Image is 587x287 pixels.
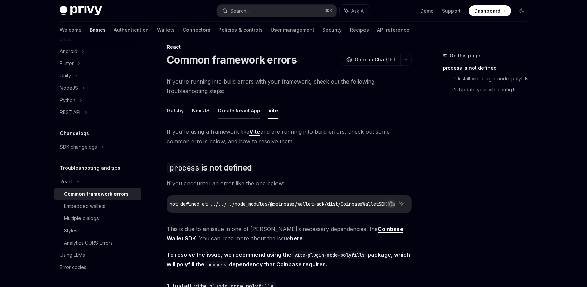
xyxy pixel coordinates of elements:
[420,7,434,14] a: Demo
[64,239,113,247] div: Analytics CORS Errors
[54,237,141,249] a: Analytics CORS Errors
[340,5,370,17] button: Ask AI
[36,201,395,207] span: Uncaught (in promise) ReferenceError: process is not defined at ../../../node_modules/@coinbase/w...
[60,96,75,104] div: Python
[167,127,412,146] span: If you’re using a framework like and are running into build errors, check out some common errors ...
[60,59,74,68] div: Flutter
[167,162,252,173] span: is not defined
[342,54,400,66] button: Open in ChatGPT
[60,108,81,116] div: REST API
[60,72,71,80] div: Unity
[60,143,97,151] div: SDK changelogs
[386,199,395,208] button: Copy the contents from the code block
[60,129,89,138] h5: Changelogs
[290,235,303,242] a: here
[454,84,533,95] a: 2. Update your vite.config.ts
[64,214,99,222] div: Multiple dialogs
[54,261,141,273] a: Error codes
[397,199,406,208] button: Ask AI
[167,77,412,96] span: If you’re running into build errors with your framework, check out the following troubleshooting ...
[54,225,141,237] a: Styles
[325,8,332,14] span: ⌘ K
[442,7,461,14] a: Support
[60,178,73,186] div: React
[60,164,120,172] h5: Troubleshooting and tips
[192,103,210,119] button: NextJS
[516,5,527,16] button: Toggle dark mode
[218,103,260,119] button: Create React App
[60,22,82,38] a: Welcome
[454,73,533,84] a: 1. Install vite-plugin-node-polyfills
[217,5,336,17] button: Search...⌘K
[450,52,480,60] span: On this page
[268,103,278,119] button: Vite
[271,22,314,38] a: User management
[157,22,175,38] a: Wallets
[230,7,249,15] div: Search...
[114,22,149,38] a: Authentication
[64,227,77,235] div: Styles
[474,7,500,14] span: Dashboard
[167,43,412,50] div: React
[167,54,297,66] h1: Common framework errors
[60,6,102,16] img: dark logo
[322,22,342,38] a: Security
[167,163,202,173] code: process
[377,22,409,38] a: API reference
[443,62,533,73] a: process is not defined
[60,84,78,92] div: NodeJS
[469,5,511,16] a: Dashboard
[351,7,365,14] span: Ask AI
[204,261,229,268] code: process
[54,249,141,261] a: Using LLMs
[183,22,210,38] a: Connectors
[64,202,105,210] div: Embedded wallets
[291,251,368,258] a: vite-plugin-node-polyfills
[54,212,141,225] a: Multiple dialogs
[60,47,77,55] div: Android
[291,251,368,259] code: vite-plugin-node-polyfills
[64,190,129,198] div: Common framework errors
[350,22,369,38] a: Recipes
[249,128,260,136] a: Vite
[54,200,141,212] a: Embedded wallets
[218,22,263,38] a: Policies & controls
[167,103,184,119] button: Gatsby
[54,188,141,200] a: Common framework errors
[167,224,412,243] span: This is due to an issue in one of [PERSON_NAME]’s necessary dependencies, the . You can read more...
[90,22,106,38] a: Basics
[167,179,412,188] span: If you encounter an error like the one below:
[60,251,85,259] div: Using LLMs
[60,263,86,271] div: Error codes
[355,56,396,63] span: Open in ChatGPT
[167,251,410,268] strong: To resolve the issue, we recommend using the package, which will polyfill the dependency that Coi...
